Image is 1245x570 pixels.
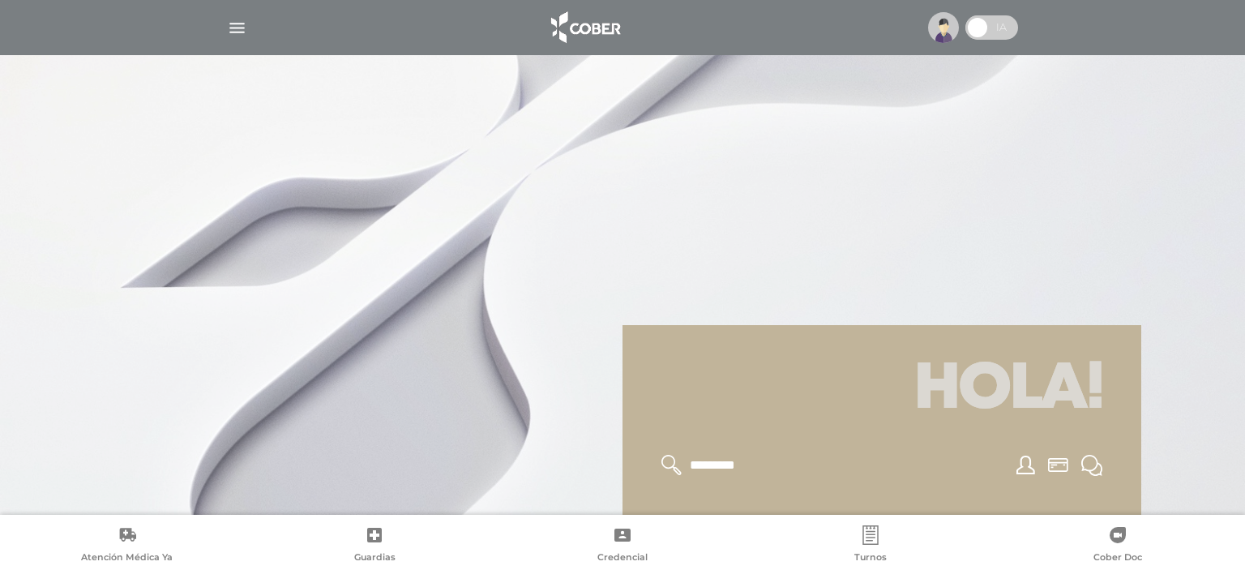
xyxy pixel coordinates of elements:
[81,551,173,566] span: Atención Médica Ya
[994,525,1242,567] a: Cober Doc
[928,12,959,43] img: profile-placeholder.svg
[542,8,627,47] img: logo_cober_home-white.png
[597,551,648,566] span: Credencial
[498,525,747,567] a: Credencial
[354,551,396,566] span: Guardias
[3,525,251,567] a: Atención Médica Ya
[642,345,1122,435] h1: Hola!
[251,525,499,567] a: Guardias
[747,525,995,567] a: Turnos
[1093,551,1142,566] span: Cober Doc
[854,551,887,566] span: Turnos
[227,18,247,38] img: Cober_menu-lines-white.svg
